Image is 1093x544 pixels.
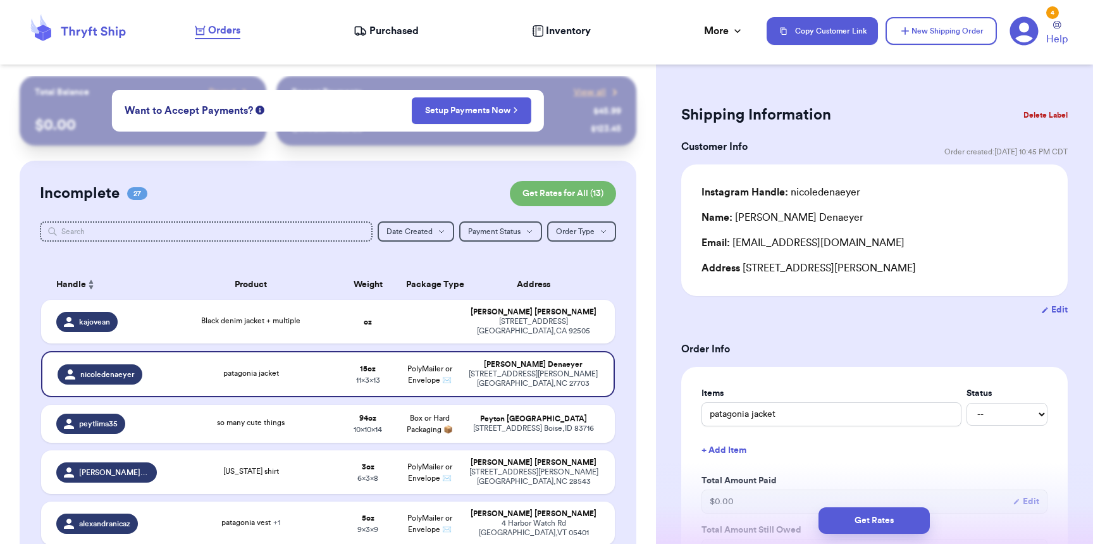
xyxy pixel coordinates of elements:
th: Product [164,269,337,300]
button: Order Type [547,221,616,242]
span: Black denim jacket + multiple [201,317,300,325]
div: [PERSON_NAME] [PERSON_NAME] [468,509,600,519]
button: Edit [1013,495,1039,508]
div: $ 123.45 [591,123,621,135]
button: + Add Item [696,436,1053,464]
span: patagonia vest [221,519,280,526]
span: Payout [209,86,236,99]
div: Peyton [GEOGRAPHIC_DATA] [468,414,600,424]
span: PolyMailer or Envelope ✉️ [407,514,452,533]
label: Status [966,387,1047,400]
button: New Shipping Order [886,17,997,45]
span: PolyMailer or Envelope ✉️ [407,365,452,384]
span: $ 0.00 [710,495,734,508]
button: Sort ascending [86,277,96,292]
span: Instagram Handle: [701,187,788,197]
span: Inventory [546,23,591,39]
button: Date Created [378,221,454,242]
span: Address [701,263,740,273]
span: 6 x 3 x 8 [357,474,378,482]
span: [PERSON_NAME].taylorrrr [79,467,149,478]
span: Help [1046,32,1068,47]
th: Weight [337,269,398,300]
a: 4 [1010,16,1039,46]
div: [STREET_ADDRESS] Boise , ID 83716 [468,424,600,433]
strong: 3 oz [362,463,374,471]
a: Payout [209,86,251,99]
span: Email: [701,238,730,248]
span: Order created: [DATE] 10:45 PM CDT [944,147,1068,157]
span: 10 x 10 x 14 [354,426,382,433]
a: Purchased [354,23,419,39]
th: Package Type [398,269,460,300]
span: View all [574,86,606,99]
p: Total Balance [35,86,89,99]
span: Payment Status [468,228,521,235]
span: Want to Accept Payments? [125,103,253,118]
div: [PERSON_NAME] Denaeyer [701,210,863,225]
span: + 1 [273,519,280,526]
div: [STREET_ADDRESS] [GEOGRAPHIC_DATA] , CA 92505 [468,317,600,336]
div: [STREET_ADDRESS][PERSON_NAME] [GEOGRAPHIC_DATA] , NC 28543 [468,467,600,486]
a: Orders [195,23,240,39]
span: Purchased [369,23,419,39]
div: [STREET_ADDRESS][PERSON_NAME] [GEOGRAPHIC_DATA] , NC 27703 [468,369,598,388]
span: nicoledenaeyer [80,369,135,380]
span: peytlima35 [79,419,118,429]
strong: oz [364,318,372,326]
span: 27 [127,187,147,200]
a: Help [1046,21,1068,47]
strong: 15 oz [360,365,376,373]
div: [PERSON_NAME] [PERSON_NAME] [468,307,600,317]
button: Get Rates for All (13) [510,181,616,206]
span: Date Created [386,228,433,235]
span: [US_STATE] shirt [223,467,279,475]
div: [STREET_ADDRESS][PERSON_NAME] [701,261,1047,276]
a: Inventory [532,23,591,39]
div: 4 [1046,6,1059,19]
span: patagonia jacket [223,369,279,377]
p: $ 0.00 [35,115,251,135]
button: Setup Payments Now [412,97,531,124]
span: Order Type [556,228,595,235]
th: Address [460,269,615,300]
button: Edit [1041,304,1068,316]
button: Get Rates [818,507,930,534]
label: Items [701,387,961,400]
a: Setup Payments Now [425,104,518,117]
div: [PERSON_NAME] Denaeyer [468,360,598,369]
input: Search [40,221,373,242]
button: Delete Label [1018,101,1073,129]
span: PolyMailer or Envelope ✉️ [407,463,452,482]
span: so many cute things [217,419,285,426]
button: Payment Status [459,221,542,242]
strong: 5 oz [362,514,374,522]
div: 4 Harbor Watch Rd [GEOGRAPHIC_DATA] , VT 05401 [468,519,600,538]
span: Orders [208,23,240,38]
span: Box or Hard Packaging 📦 [407,414,453,433]
h2: Incomplete [40,183,120,204]
h3: Customer Info [681,139,748,154]
div: More [704,23,744,39]
div: $ 45.99 [593,105,621,118]
strong: 94 oz [359,414,376,422]
a: View all [574,86,621,99]
label: Total Amount Paid [701,474,1047,487]
span: Handle [56,278,86,292]
p: Recent Payments [292,86,362,99]
div: [EMAIL_ADDRESS][DOMAIN_NAME] [701,235,1047,250]
div: nicoledenaeyer [701,185,860,200]
h2: Shipping Information [681,105,831,125]
span: kajovean [79,317,110,327]
button: Copy Customer Link [767,17,878,45]
div: [PERSON_NAME] [PERSON_NAME] [468,458,600,467]
span: alexandranicaz [79,519,130,529]
span: Name: [701,213,732,223]
span: 11 x 3 x 13 [356,376,380,384]
span: 9 x 3 x 9 [357,526,378,533]
h3: Order Info [681,342,1068,357]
